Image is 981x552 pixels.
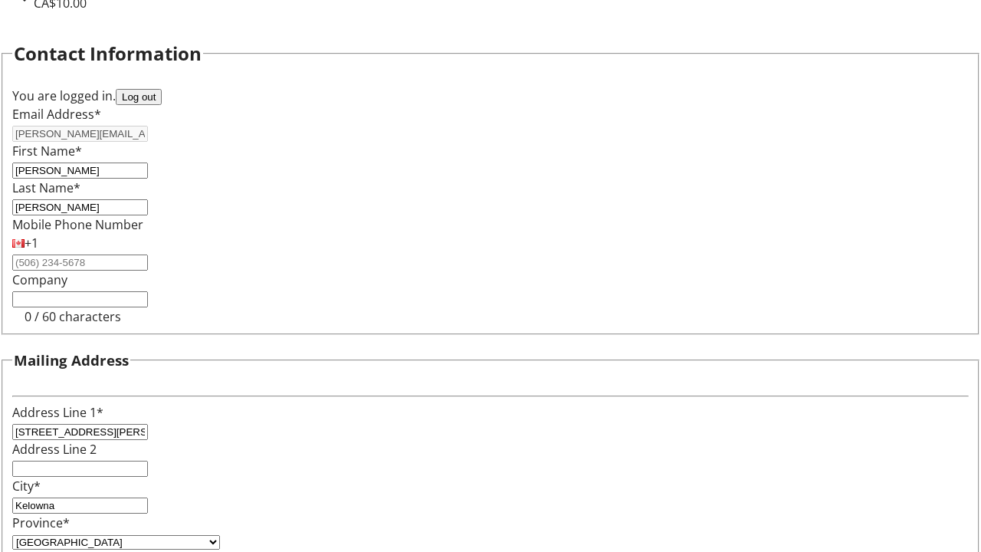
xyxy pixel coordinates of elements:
label: Company [12,271,67,288]
input: Address [12,424,148,440]
label: Email Address* [12,106,101,123]
h3: Mailing Address [14,350,129,371]
tr-character-limit: 0 / 60 characters [25,308,121,325]
label: Address Line 1* [12,404,103,421]
label: First Name* [12,143,82,159]
input: City [12,498,148,514]
label: Address Line 2 [12,441,97,458]
label: Province* [12,514,70,531]
label: City* [12,478,41,495]
button: Log out [116,89,162,105]
label: Last Name* [12,179,80,196]
h2: Contact Information [14,40,202,67]
div: You are logged in. [12,87,969,105]
input: (506) 234-5678 [12,255,148,271]
label: Mobile Phone Number [12,216,143,233]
